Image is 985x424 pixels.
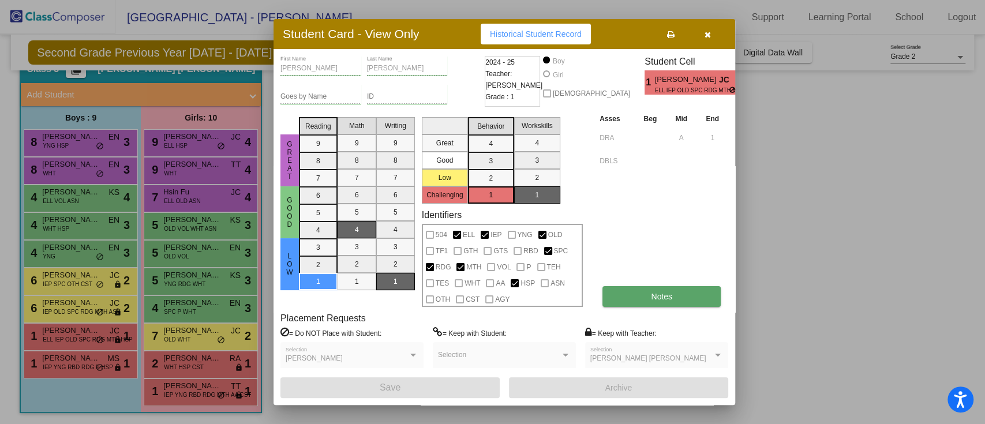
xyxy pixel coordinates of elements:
th: End [696,112,728,125]
button: Archive [509,377,728,398]
input: assessment [600,152,631,170]
span: Grade : 1 [485,91,514,103]
span: Teacher: [PERSON_NAME] [485,68,542,91]
span: Great [284,140,295,181]
span: Archive [605,383,632,392]
span: [PERSON_NAME] [286,354,343,362]
span: Good [284,196,295,228]
span: Historical Student Record [490,29,582,39]
label: Identifiers [422,209,462,220]
span: [PERSON_NAME] [PERSON_NAME] [590,354,706,362]
span: CST [466,292,480,306]
h3: Student Cell [645,56,745,67]
span: RBD [523,244,538,258]
span: HSP [520,276,535,290]
span: ASN [550,276,565,290]
span: TF1 [436,244,448,258]
input: assessment [600,129,631,147]
span: MTH [466,260,481,274]
h3: Student Card - View Only [283,27,420,41]
span: WHT [465,276,480,290]
span: VOL [497,260,511,274]
div: Boy [552,56,565,66]
span: YNG [518,228,533,242]
span: Low [284,252,295,276]
span: TEH [547,260,561,274]
span: OLD [548,228,563,242]
span: IEP [490,228,501,242]
input: goes by name [280,93,361,101]
span: 1 [735,76,745,89]
label: = Keep with Student: [433,327,507,339]
span: JC [719,74,735,86]
span: SPC [554,244,568,258]
button: Notes [602,286,721,307]
span: AGY [495,292,510,306]
button: Save [280,377,500,398]
span: GTH [463,244,478,258]
span: OTH [436,292,450,306]
label: Placement Requests [280,313,366,324]
label: = Do NOT Place with Student: [280,327,381,339]
span: 2024 - 25 [485,57,515,68]
span: 1 [645,76,654,89]
th: Beg [634,112,666,125]
button: Historical Student Record [481,24,591,44]
span: [PERSON_NAME] [655,74,719,86]
span: Notes [651,292,672,301]
span: TES [436,276,449,290]
span: [DEMOGRAPHIC_DATA] [553,87,630,100]
label: = Keep with Teacher: [585,327,657,339]
span: Save [380,382,400,392]
span: AA [496,276,505,290]
span: GTS [493,244,508,258]
span: ELL [463,228,475,242]
span: 504 [436,228,447,242]
span: ELL IEP OLD SPC RDG MTH HSP [655,86,729,95]
span: P [526,260,531,274]
th: Asses [597,112,634,125]
th: Mid [666,112,696,125]
span: RDG [436,260,451,274]
div: Girl [552,70,564,80]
